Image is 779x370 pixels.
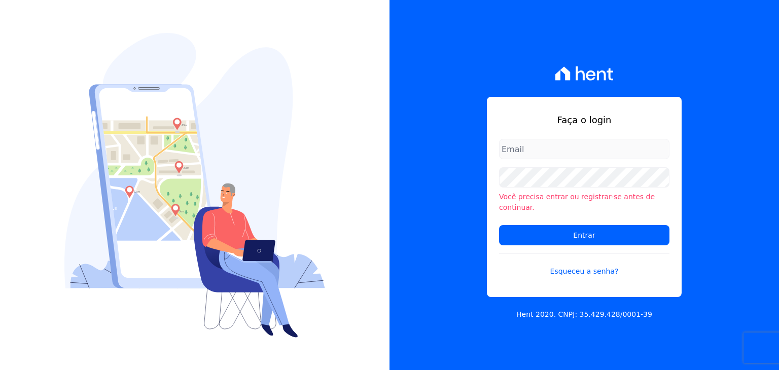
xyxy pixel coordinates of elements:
[499,113,669,127] h1: Faça o login
[64,33,325,338] img: Login
[499,139,669,159] input: Email
[499,192,669,213] li: Você precisa entrar ou registrar-se antes de continuar.
[499,253,669,277] a: Esqueceu a senha?
[499,225,669,245] input: Entrar
[516,309,652,320] p: Hent 2020. CNPJ: 35.429.428/0001-39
